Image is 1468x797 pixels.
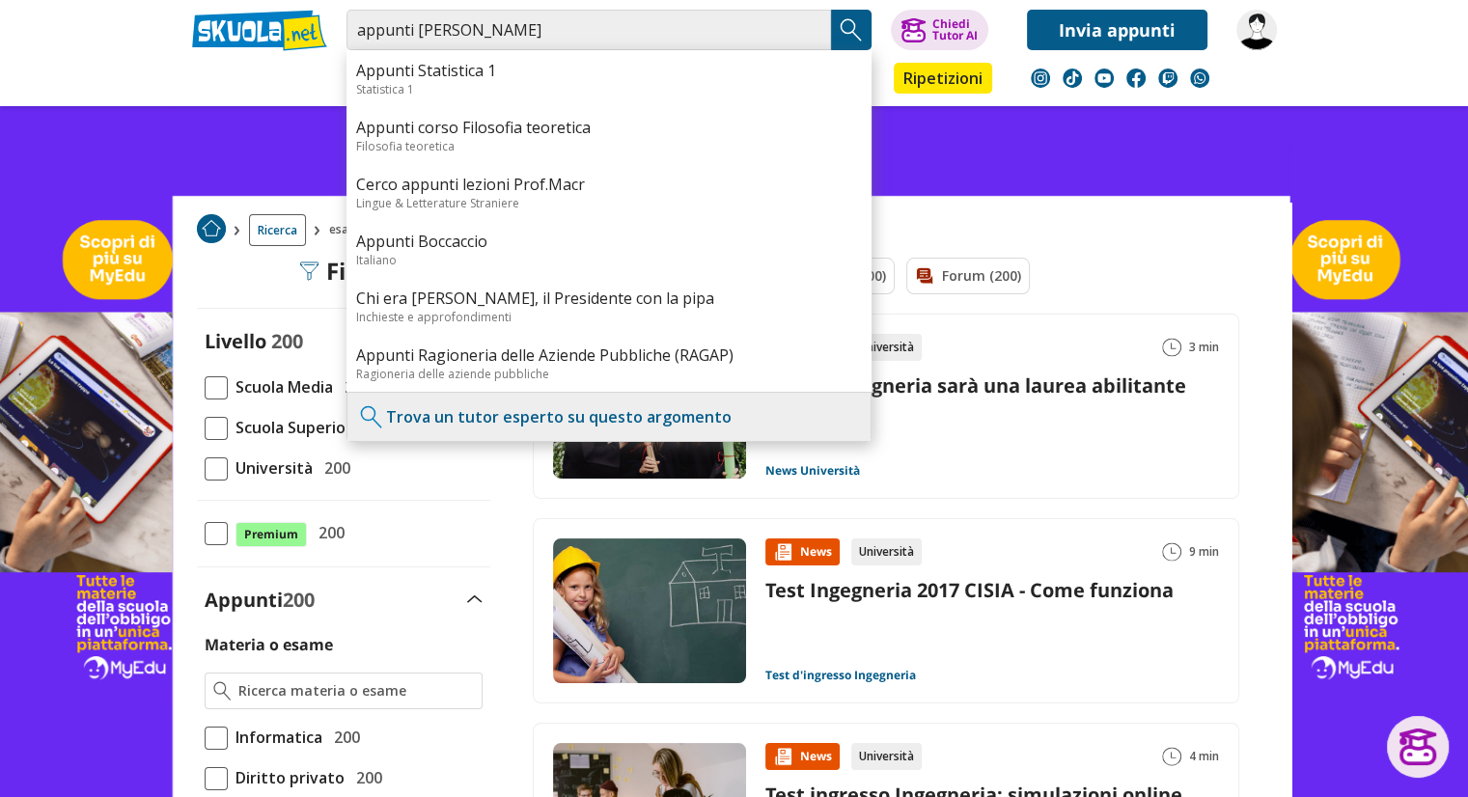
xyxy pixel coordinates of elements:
[831,10,872,50] button: Search Button
[213,681,232,701] img: Ricerca materia o esame
[894,63,992,94] a: Ripetizioni
[765,463,860,479] a: News Università
[837,15,866,44] img: Cerca appunti, riassunti o versioni
[1027,10,1207,50] a: Invia appunti
[1189,743,1219,770] span: 4 min
[356,81,862,97] div: Statistica 1
[283,587,315,613] span: 200
[346,10,831,50] input: Cerca appunti, riassunti o versioni
[1190,69,1209,88] img: WhatsApp
[1063,69,1082,88] img: tiktok
[317,455,350,481] span: 200
[235,522,307,547] span: Premium
[1031,69,1050,88] img: instagram
[356,174,862,195] a: Cerco appunti lezioni Prof.Macr
[851,743,922,770] div: Università
[356,195,862,211] div: Lingue & Letterature Straniere
[1094,69,1114,88] img: youtube
[356,344,862,366] a: Appunti Ragioneria delle Aziende Pubbliche (RAGAP)
[386,406,732,427] a: Trova un tutor esperto su questo argomento
[1162,542,1181,562] img: Tempo lettura
[765,743,840,770] div: News
[271,328,303,354] span: 200
[228,725,322,750] span: Informatica
[765,577,1174,603] a: Test Ingegneria 2017 CISIA - Come funziona
[249,214,306,246] a: Ricerca
[1236,10,1277,50] img: DARL96
[228,415,362,440] span: Scuola Superiore
[228,765,345,790] span: Diritto privato
[329,214,504,246] span: esame abilitazione ingegneria
[356,138,862,154] div: Filosofia teoretica
[1189,334,1219,361] span: 3 min
[1162,747,1181,766] img: Tempo lettura
[773,542,792,562] img: News contenuto
[915,266,934,286] img: Forum filtro contenuto
[205,328,266,354] label: Livello
[205,634,333,655] label: Materia o esame
[356,309,862,325] div: Inchieste e approfondimenti
[311,520,345,545] span: 200
[356,366,862,382] div: Ragioneria delle aziende pubbliche
[337,374,371,399] span: 200
[891,10,988,50] button: ChiediTutor AI
[299,261,319,281] img: Filtra filtri mobile
[1189,538,1219,565] span: 9 min
[348,765,382,790] span: 200
[931,18,977,41] div: Chiedi Tutor AI
[765,372,1186,398] a: Anche Ingegneria sarà una laurea abilitante
[357,402,386,431] img: Trova un tutor esperto
[467,595,483,603] img: Apri e chiudi sezione
[342,63,429,97] a: Appunti
[765,538,840,565] div: News
[326,725,360,750] span: 200
[851,334,922,361] div: Università
[356,117,862,138] a: Appunti corso Filosofia teoretica
[228,374,333,399] span: Scuola Media
[1126,69,1146,88] img: facebook
[1158,69,1177,88] img: twitch
[197,214,226,243] img: Home
[356,60,862,81] a: Appunti Statistica 1
[197,214,226,246] a: Home
[228,455,313,481] span: Università
[851,538,922,565] div: Università
[1162,338,1181,357] img: Tempo lettura
[553,538,746,683] img: Immagine news
[356,288,862,309] a: Chi era [PERSON_NAME], il Presidente con la pipa
[356,231,862,252] a: Appunti Boccaccio
[299,258,387,285] div: Filtra
[356,252,862,268] div: Italiano
[238,681,473,701] input: Ricerca materia o esame
[906,258,1030,294] a: Forum (200)
[765,668,916,683] a: Test d'ingresso Ingegneria
[773,747,792,766] img: News contenuto
[205,587,315,613] label: Appunti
